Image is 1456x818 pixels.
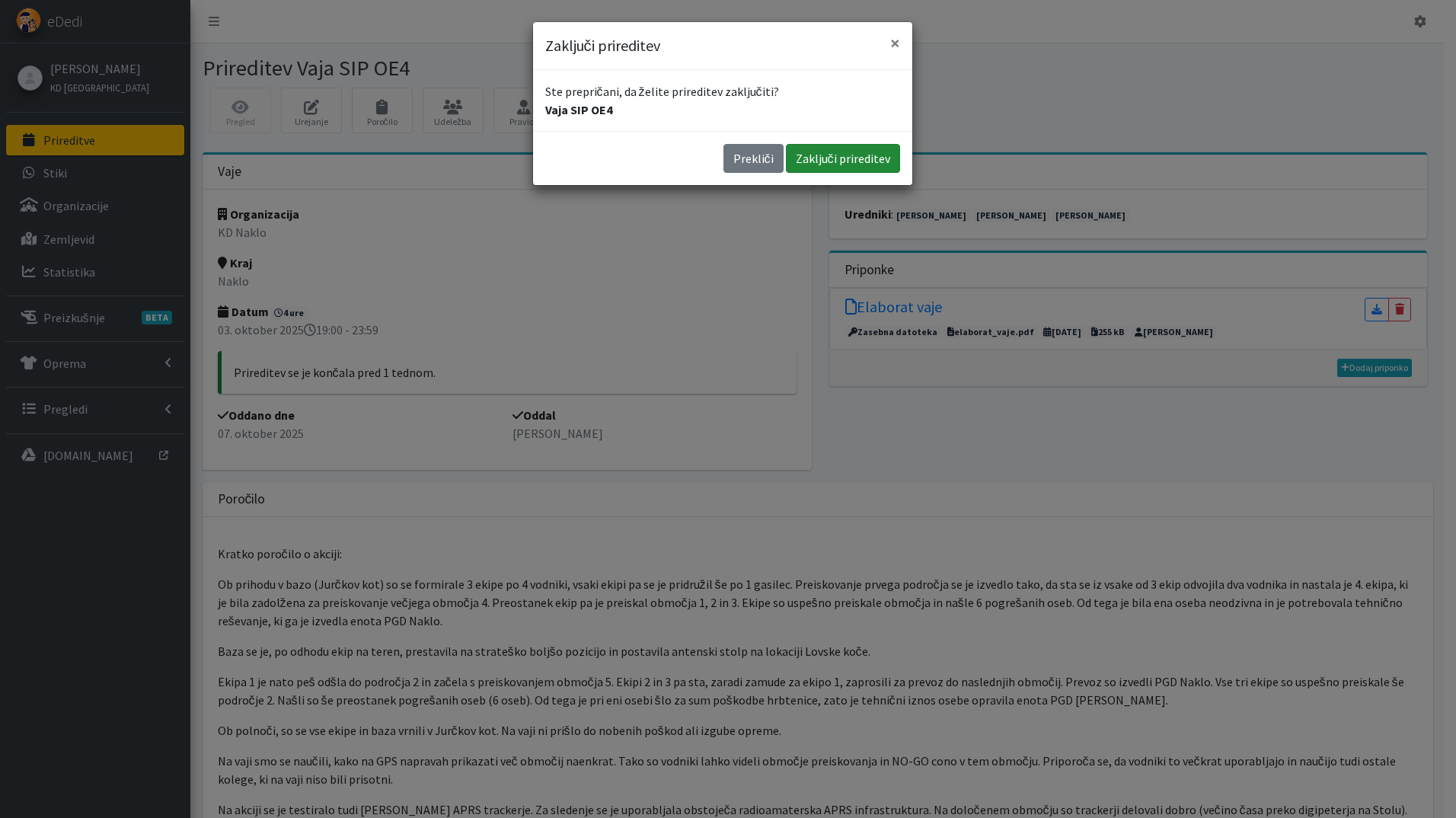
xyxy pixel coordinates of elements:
strong: Vaja SIP OE4 [545,102,612,117]
button: Close [878,22,912,65]
button: Zaključi prireditev [786,144,900,173]
h5: Zaključi prireditev [545,34,660,57]
div: Ste prepričani, da želite prireditev zaključiti? [533,70,912,131]
span: × [890,31,900,55]
button: Prekliči [723,144,784,173]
